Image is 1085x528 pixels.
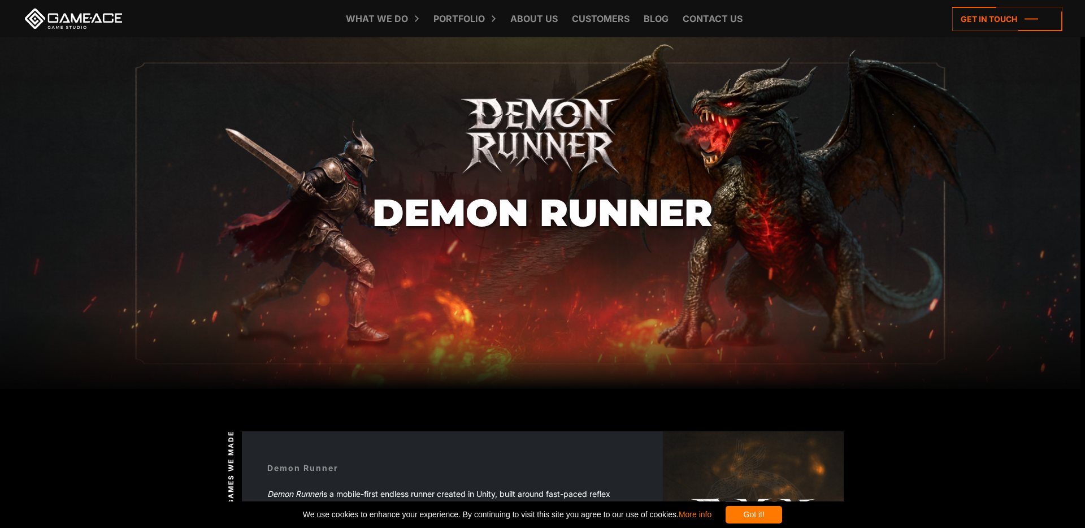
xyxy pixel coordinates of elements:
[679,510,711,519] a: More info
[303,506,711,523] span: We use cookies to enhance your experience. By continuing to visit this site you agree to our use ...
[726,506,782,523] div: Got it!
[267,489,322,499] em: Demon Runner
[225,431,236,505] span: Games we made
[952,7,1062,31] a: Get in touch
[267,462,338,474] div: Demon Runner
[372,192,713,234] h1: Demon Runner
